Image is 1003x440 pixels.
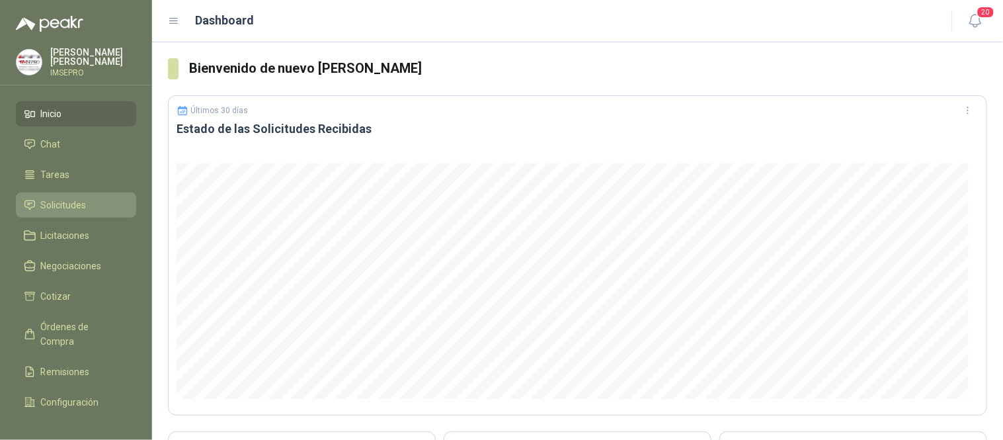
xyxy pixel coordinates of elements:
a: Tareas [16,162,136,187]
a: Chat [16,132,136,157]
a: Cotizar [16,284,136,309]
span: Órdenes de Compra [41,320,124,349]
span: Negociaciones [41,259,102,273]
p: IMSEPRO [50,69,136,77]
span: Configuración [41,395,99,410]
a: Solicitudes [16,193,136,218]
img: Company Logo [17,50,42,75]
a: Negociaciones [16,253,136,279]
img: Logo peakr [16,16,83,32]
p: Últimos 30 días [191,106,249,115]
span: Chat [41,137,61,152]
p: [PERSON_NAME] [PERSON_NAME] [50,48,136,66]
a: Órdenes de Compra [16,314,136,354]
span: Remisiones [41,365,90,379]
span: Licitaciones [41,228,90,243]
span: Cotizar [41,289,71,304]
h1: Dashboard [196,11,255,30]
a: Inicio [16,101,136,126]
span: Inicio [41,107,62,121]
a: Licitaciones [16,223,136,248]
button: 20 [963,9,987,33]
span: 20 [977,6,995,19]
a: Configuración [16,390,136,415]
h3: Bienvenido de nuevo [PERSON_NAME] [189,58,987,79]
span: Solicitudes [41,198,87,212]
a: Remisiones [16,359,136,384]
span: Tareas [41,167,70,182]
h3: Estado de las Solicitudes Recibidas [177,121,979,137]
